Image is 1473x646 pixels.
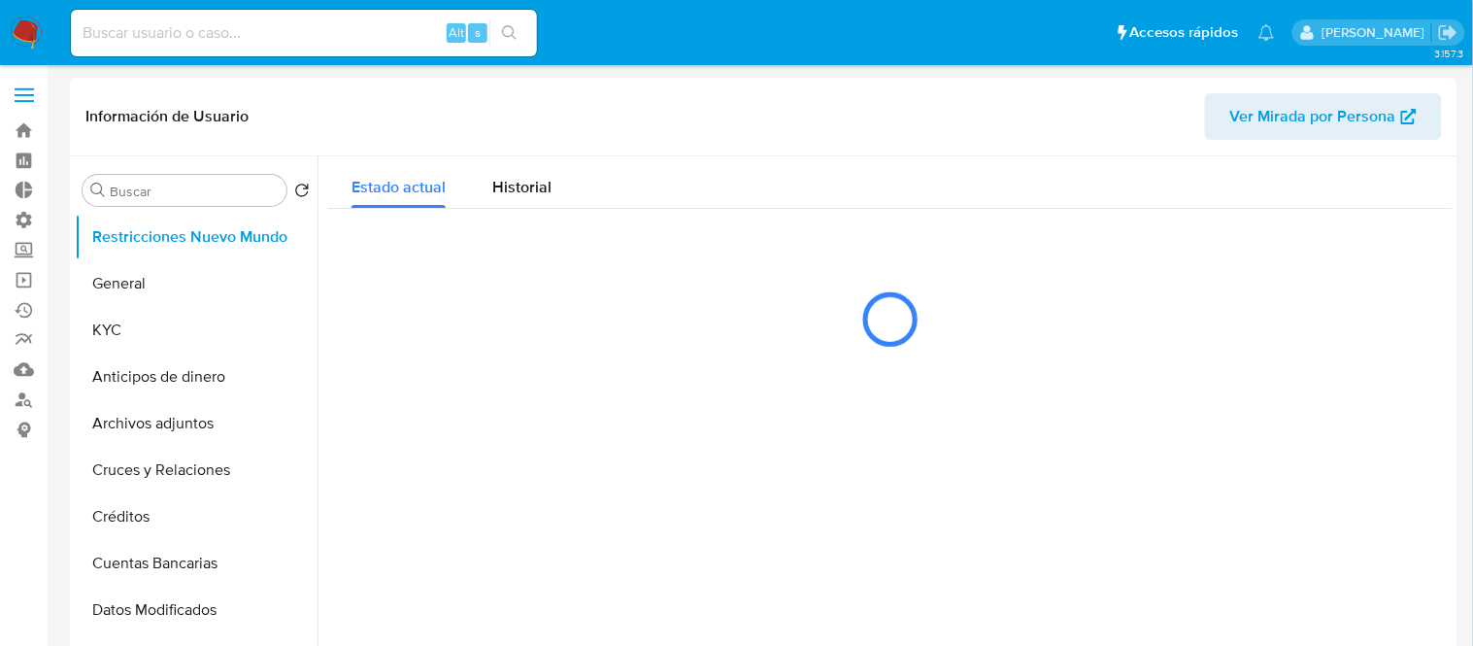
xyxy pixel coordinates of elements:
button: Datos Modificados [75,587,318,633]
span: Alt [449,23,464,42]
span: Accesos rápidos [1130,22,1239,43]
button: Restricciones Nuevo Mundo [75,214,318,260]
button: Cuentas Bancarias [75,540,318,587]
button: Volver al orden por defecto [294,183,310,204]
button: Créditos [75,493,318,540]
button: search-icon [489,19,529,47]
button: KYC [75,307,318,354]
h1: Información de Usuario [85,107,249,126]
p: zoe.breuer@mercadolibre.com [1322,23,1431,42]
button: Archivos adjuntos [75,400,318,447]
button: Anticipos de dinero [75,354,318,400]
button: Buscar [90,183,106,198]
a: Salir [1438,22,1458,43]
a: Notificaciones [1258,24,1275,41]
button: General [75,260,318,307]
span: s [475,23,481,42]
button: Cruces y Relaciones [75,447,318,493]
input: Buscar usuario o caso... [71,20,537,46]
input: Buscar [110,183,279,200]
button: Ver Mirada por Persona [1205,93,1442,140]
span: Ver Mirada por Persona [1230,93,1396,140]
